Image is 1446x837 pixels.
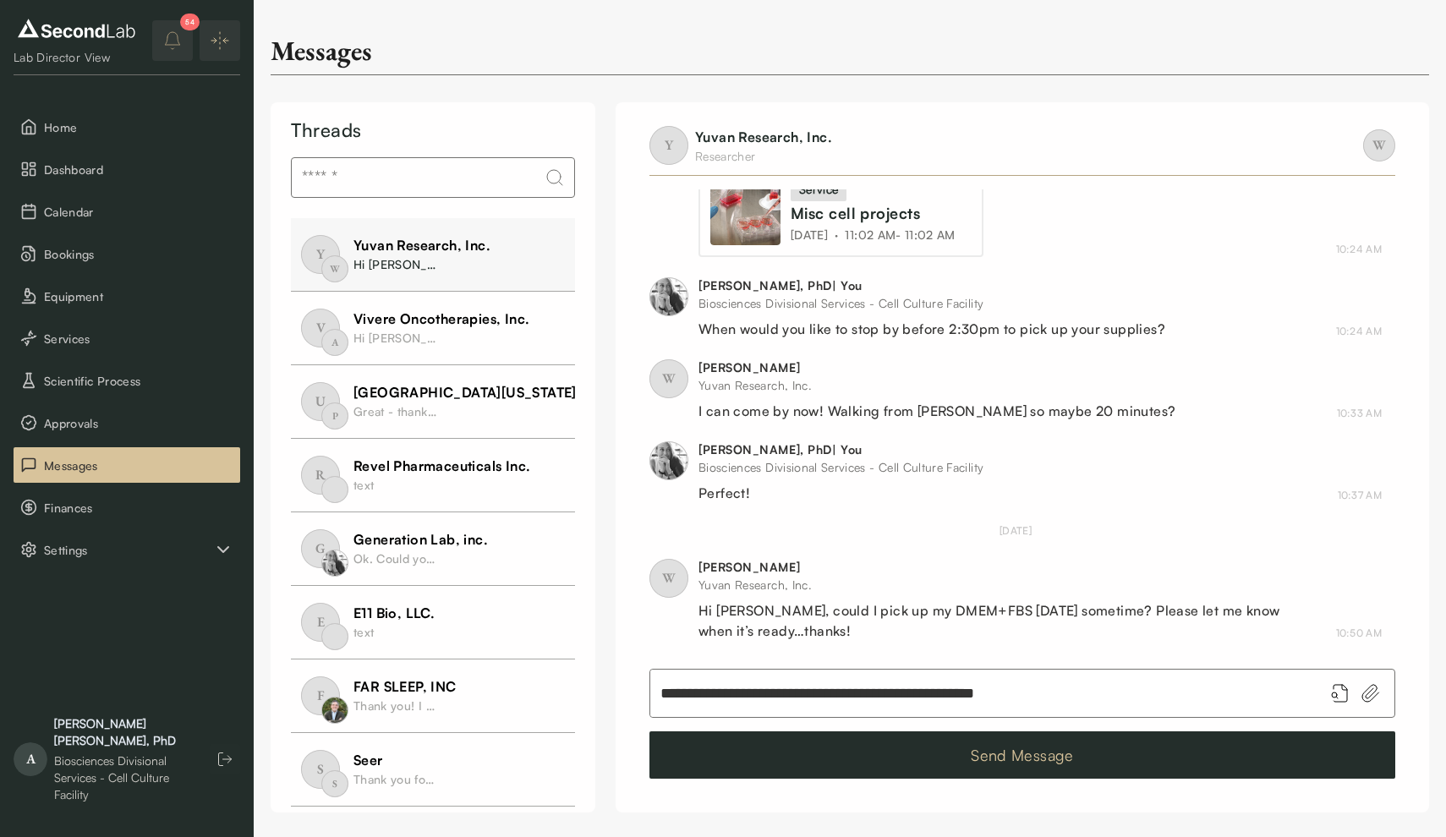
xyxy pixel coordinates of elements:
span: E [301,603,340,642]
button: Add booking [1330,683,1350,703]
div: August 4, 2025 10:24 AM [1336,242,1382,257]
button: Approvals [14,405,240,440]
span: G [301,529,340,568]
span: V [301,309,340,347]
div: Revel Pharmaceuticals Inc. [353,456,530,476]
a: Messages [14,447,240,483]
img: profile image [321,550,348,577]
span: P [321,402,348,429]
div: August 4, 2025 10:37 AM [1338,488,1382,503]
span: Services [44,330,233,347]
div: August 14, 2025 10:50 AM [1336,626,1382,641]
div: Great - thank you! [353,402,438,420]
a: Misc cell projectsserviceMisc cell projects[DATE]·11:02 AM- 11:02 AM [710,175,972,245]
div: Seer [353,750,438,770]
span: S [321,770,348,797]
div: Settings sub items [14,532,240,567]
div: [DATE] [649,523,1382,539]
div: Yuvan Research, Inc. [353,235,490,255]
button: Dashboard [14,151,240,187]
div: E11 Bio, LLC. [353,603,435,623]
div: Ok. Could you book a service for consultation and in the notes request that and I’ll put up a quo... [353,550,438,567]
div: Lab Director View [14,49,140,66]
span: R [301,456,340,495]
span: Y [649,126,688,165]
div: Biosciences Divisional Services - Cell Culture Facility [698,294,1165,312]
div: August 4, 2025 10:24 AM [1336,324,1382,339]
div: Generation Lab, inc. [353,529,488,550]
button: notifications [152,20,193,61]
button: Send Message [649,731,1395,779]
img: Misc cell projects [710,175,781,245]
span: Finances [44,499,233,517]
span: U [301,382,340,421]
button: Equipment [14,278,240,314]
span: Equipment [44,287,233,305]
div: Thank you for providing an explanation for the surcharge fees. [353,770,438,788]
img: profile image [649,277,688,316]
span: Bookings [44,245,233,263]
div: Hi [PERSON_NAME], we can bring dry ice for pickup. I will send someone before 2:30 PM [DATE]! -[P... [353,329,438,347]
span: A [14,742,47,776]
button: Home [14,109,240,145]
div: Researcher [695,147,832,165]
div: [PERSON_NAME] [PERSON_NAME], PhD [54,715,193,749]
div: [PERSON_NAME], PhD | You [698,441,983,458]
span: Settings [44,541,213,559]
span: Calendar [44,203,233,221]
button: Finances [14,490,240,525]
div: Hi [PERSON_NAME], could I pick up my DMEM+FBS [DATE] sometime? Please let me know when it’s ready... [698,600,1316,641]
div: [PERSON_NAME] [698,559,1316,576]
span: Messages [44,457,233,474]
div: [PERSON_NAME], PhD | You [698,277,1165,294]
span: W [649,359,688,398]
button: Calendar [14,194,240,229]
div: Hi [PERSON_NAME], could I pick up my DMEM+FBS [DATE] sometime? Please let me know when it’s ready... [353,255,438,273]
span: S [301,750,340,789]
img: profile image [321,697,348,724]
a: Bookings [14,236,240,271]
div: [GEOGRAPHIC_DATA][US_STATE], Department of Microbiology [353,382,771,402]
button: Log out [210,744,240,774]
a: Scientific Process [14,363,240,398]
div: FAR SLEEP, INC [353,676,457,697]
div: I can come by now! Walking from [PERSON_NAME] so maybe 20 minutes? [698,401,1175,421]
img: logo [14,15,140,42]
div: August 4, 2025 10:33 AM [1337,406,1382,421]
button: Services [14,320,240,356]
div: When would you like to stop by before 2:30pm to pick up your supplies? [698,319,1165,339]
div: Vivere Oncotherapies, Inc. [353,309,529,329]
div: 54 [180,14,200,30]
span: [DATE] [791,226,828,243]
img: profile image [649,441,688,480]
div: text [353,623,435,641]
div: Yuvan Research, Inc. [698,576,1316,594]
button: Expand/Collapse sidebar [200,20,240,61]
div: [PERSON_NAME] [698,359,1175,376]
span: W [649,559,688,598]
span: Home [44,118,233,136]
button: Settings [14,532,240,567]
a: Yuvan Research, Inc. [695,129,832,145]
span: A [321,329,348,356]
div: Perfect! [698,483,983,503]
div: Thank you! I will notify the contract's office. [353,697,438,714]
div: Biosciences Divisional Services - Cell Culture Facility [54,752,193,803]
span: F [301,676,340,715]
